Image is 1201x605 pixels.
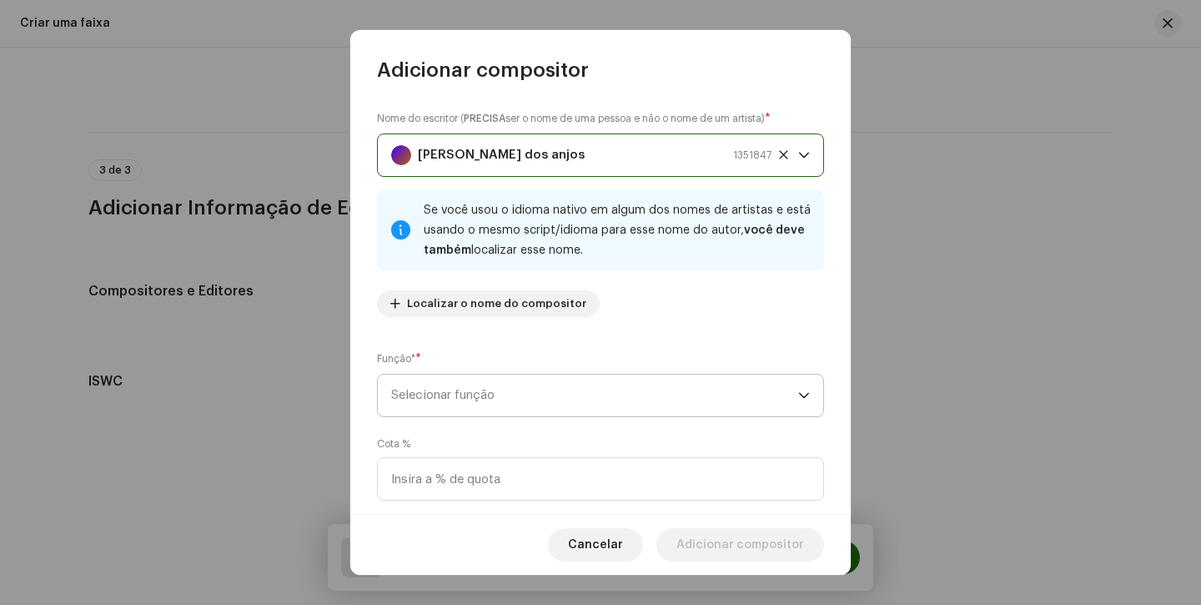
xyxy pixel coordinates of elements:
button: Adicionar compositor [656,528,824,562]
span: Cancelar [568,528,623,562]
button: Cancelar [548,528,643,562]
small: Nome do escritor ( ser o nome de uma pessoa e não o nome de um artista) [377,110,765,127]
span: Selecionar função [391,375,798,416]
span: 1351847 [733,134,771,176]
span: Adicionar compositor [676,528,804,562]
div: dropdown trigger [798,375,810,416]
span: Adicionar compositor [377,57,589,83]
input: Insira a % de quota [377,457,824,501]
div: Se você usou o idioma nativo em algum dos nomes de artistas e está usando o mesmo script/idioma p... [424,200,811,260]
label: Cota % [377,437,410,451]
div: dropdown trigger [798,134,810,176]
strong: PRECISA [464,113,505,124]
strong: [PERSON_NAME] dos anjos [418,134,585,176]
span: Localizar o nome do compositor [407,287,586,320]
small: Função* [377,350,415,367]
button: Localizar o nome do compositor [377,290,600,317]
span: Geovanne Pereira dos anjos [391,134,798,176]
